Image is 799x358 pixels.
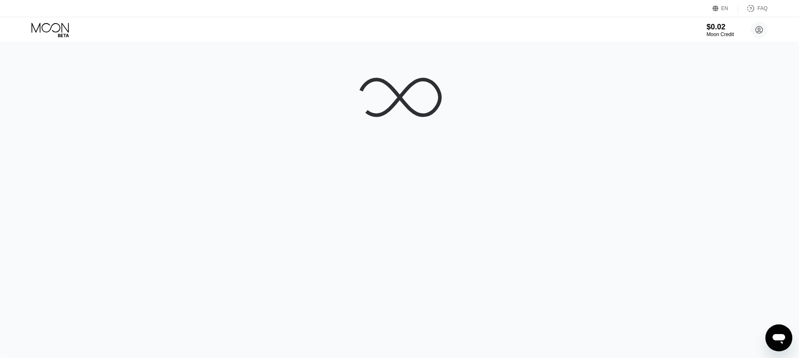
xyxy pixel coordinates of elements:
[738,4,768,13] div: FAQ
[721,5,728,11] div: EN
[707,23,734,31] div: $0.02
[707,23,734,37] div: $0.02Moon Credit
[765,324,792,351] iframe: Button to launch messaging window
[757,5,768,11] div: FAQ
[713,4,738,13] div: EN
[707,31,734,37] div: Moon Credit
